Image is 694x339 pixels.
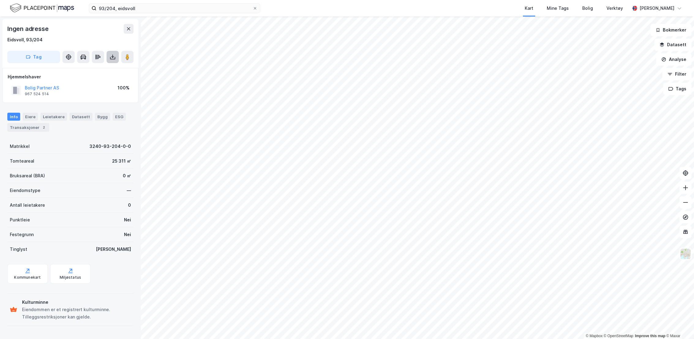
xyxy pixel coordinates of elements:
[656,53,692,66] button: Analyse
[663,83,692,95] button: Tags
[654,39,692,51] button: Datasett
[8,73,133,81] div: Hjemmelshaver
[547,5,569,12] div: Mine Tags
[10,202,45,209] div: Antall leietakere
[128,202,131,209] div: 0
[650,24,692,36] button: Bokmerker
[10,3,74,13] img: logo.f888ab2527a4732fd821a326f86c7f29.svg
[10,231,34,238] div: Festegrunn
[10,143,30,150] div: Matrikkel
[22,306,131,321] div: Eiendommen er et registrert kulturminne. Tilleggsrestriksjoner kan gjelde.
[680,248,691,260] img: Z
[604,334,633,338] a: OpenStreetMap
[22,299,131,306] div: Kulturminne
[14,275,41,280] div: Kommunekart
[112,157,131,165] div: 25 311 ㎡
[118,84,129,92] div: 100%
[582,5,593,12] div: Bolig
[663,310,694,339] iframe: Chat Widget
[7,51,60,63] button: Tag
[525,5,533,12] div: Kart
[7,24,50,34] div: Ingen adresse
[635,334,665,338] a: Improve this map
[40,113,67,121] div: Leietakere
[124,216,131,224] div: Nei
[7,113,20,121] div: Info
[586,334,602,338] a: Mapbox
[23,113,38,121] div: Eiere
[10,187,40,194] div: Eiendomstype
[10,216,30,224] div: Punktleie
[96,4,253,13] input: Søk på adresse, matrikkel, gårdeiere, leietakere eller personer
[606,5,623,12] div: Verktøy
[123,172,131,179] div: 0 ㎡
[127,187,131,194] div: —
[113,113,126,121] div: ESG
[95,113,110,121] div: Bygg
[10,246,27,253] div: Tinglyst
[7,123,49,132] div: Transaksjoner
[662,68,692,80] button: Filter
[89,143,131,150] div: 3240-93-204-0-0
[7,36,43,43] div: Eidsvoll, 93/204
[10,157,34,165] div: Tomteareal
[41,124,47,130] div: 2
[640,5,674,12] div: [PERSON_NAME]
[96,246,131,253] div: [PERSON_NAME]
[663,310,694,339] div: Kontrollprogram for chat
[124,231,131,238] div: Nei
[69,113,92,121] div: Datasett
[25,92,49,96] div: 967 524 514
[10,172,45,179] div: Bruksareal (BRA)
[60,275,81,280] div: Miljøstatus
